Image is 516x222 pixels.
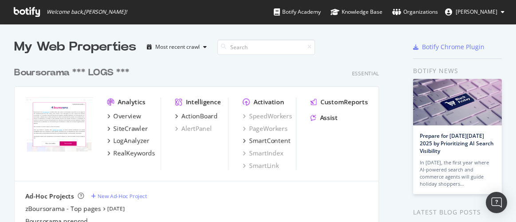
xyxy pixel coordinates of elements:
[253,97,284,106] div: Activation
[175,124,212,133] a: AlertPanel
[438,5,512,19] button: [PERSON_NAME]
[155,44,200,50] div: Most recent crawl
[25,204,101,213] a: zBoursorama - Top pages
[311,97,368,106] a: CustomReports
[413,66,502,76] div: Botify news
[413,207,502,217] div: Latest Blog Posts
[320,113,338,122] div: Assist
[420,132,494,155] a: Prepare for [DATE][DATE] 2025 by Prioritizing AI Search Visibility
[143,40,210,54] button: Most recent crawl
[243,112,292,121] a: SpeedWorkers
[25,192,74,201] div: Ad-Hoc Projects
[420,159,495,187] div: In [DATE], the first year where AI-powered search and commerce agents will guide holiday shoppers…
[243,136,290,145] a: SmartContent
[486,192,507,213] div: Open Intercom Messenger
[107,149,155,158] a: RealKeywords
[331,8,382,16] div: Knowledge Base
[47,8,127,16] span: Welcome back, [PERSON_NAME] !
[456,8,497,16] span: Giraud Romain
[186,97,221,106] div: Intelligence
[243,161,279,170] a: SmartLink
[107,205,125,212] a: [DATE]
[422,43,484,51] div: Botify Chrome Plugin
[249,136,290,145] div: SmartContent
[181,112,218,121] div: ActionBoard
[413,43,484,51] a: Botify Chrome Plugin
[243,149,283,158] a: SmartIndex
[274,8,321,16] div: Botify Academy
[114,136,150,145] div: LogAnalyzer
[392,8,438,16] div: Organizations
[91,192,147,200] a: New Ad-Hoc Project
[114,124,148,133] div: SiteCrawler
[98,192,147,200] div: New Ad-Hoc Project
[352,70,379,77] div: Essential
[413,79,502,125] img: Prepare for Black Friday 2025 by Prioritizing AI Search Visibility
[114,112,141,121] div: Overview
[107,112,141,121] a: Overview
[311,113,338,122] a: Assist
[25,97,93,152] img: boursorama.com
[217,39,315,55] input: Search
[107,124,148,133] a: SiteCrawler
[175,112,218,121] a: ActionBoard
[118,97,146,106] div: Analytics
[14,38,136,56] div: My Web Properties
[320,97,368,106] div: CustomReports
[107,136,150,145] a: LogAnalyzer
[114,149,155,158] div: RealKeywords
[243,124,288,133] a: PageWorkers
